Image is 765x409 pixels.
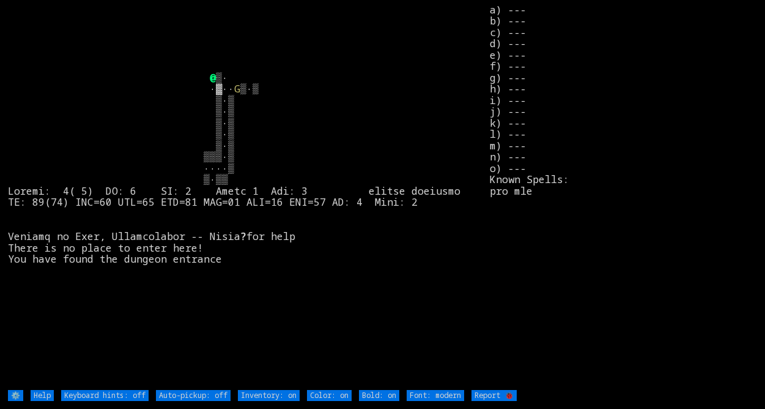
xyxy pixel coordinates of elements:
[31,390,54,402] input: Help
[359,390,399,402] input: Bold: on
[238,390,300,402] input: Inventory: on
[156,390,231,402] input: Auto-pickup: off
[307,390,352,402] input: Color: on
[210,70,216,84] font: @
[240,229,246,243] b: ?
[471,390,517,402] input: Report 🐞
[407,390,464,402] input: Font: modern
[8,4,490,389] larn: ▒· ·▓·· ▒·▒ ▒·▒ ▒·▒ ▒·▒ ▒·▒ ▒·▒ ▒▒▒·▒ ····▒ ▒·▒▒ Loremi: 4( 5) DO: 6 SI: 2 Ametc 1 Adi: 3 elitse ...
[490,4,758,389] stats: a) --- b) --- c) --- d) --- e) --- f) --- g) --- h) --- i) --- j) --- k) --- l) --- m) --- n) ---...
[234,81,240,96] font: G
[61,390,149,402] input: Keyboard hints: off
[8,390,23,402] input: ⚙️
